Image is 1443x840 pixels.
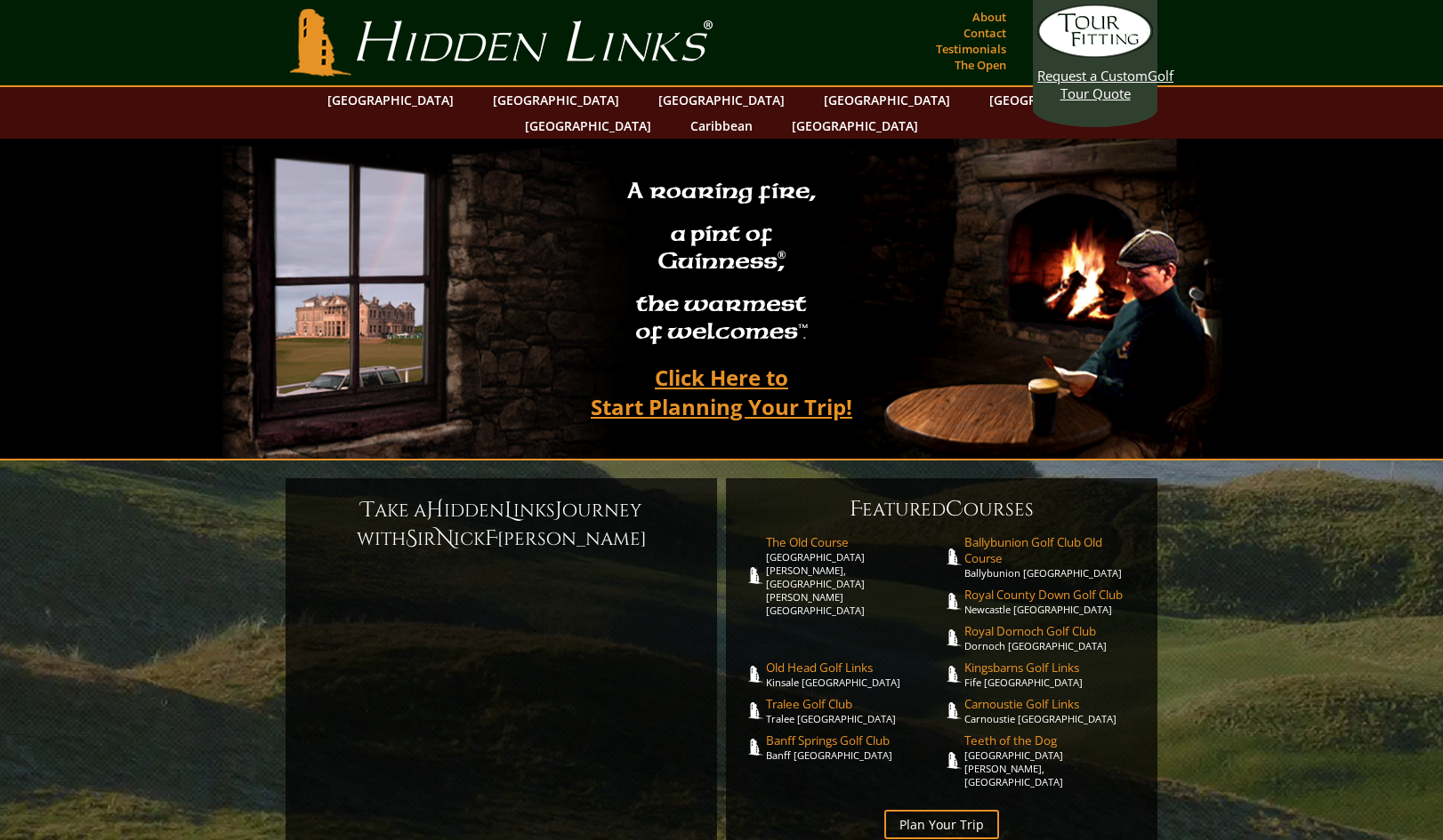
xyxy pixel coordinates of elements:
[931,36,1011,61] a: Testimonials
[318,87,463,113] a: [GEOGRAPHIC_DATA]
[964,587,1141,603] span: Royal County Down Golf Club
[766,732,942,762] a: Banff Springs Golf ClubBanff [GEOGRAPHIC_DATA]
[766,732,942,748] span: Banff Springs Golf Club
[964,660,1141,689] a: Kingsbarns Golf LinksFife [GEOGRAPHIC_DATA]
[964,623,1141,652] a: Royal Dornoch Golf ClubDornoch [GEOGRAPHIC_DATA]
[426,496,444,524] span: H
[766,534,942,550] span: The Old Course
[504,496,513,524] span: L
[964,732,1141,788] a: Teeth of the Dog[GEOGRAPHIC_DATA][PERSON_NAME], [GEOGRAPHIC_DATA]
[649,87,794,113] a: [GEOGRAPHIC_DATA]
[484,87,628,113] a: [GEOGRAPHIC_DATA]
[964,696,1141,712] span: Carnoustie Golf Links
[968,4,1011,29] a: About
[884,810,999,839] a: Plan Your Trip
[555,496,562,524] span: J
[964,534,1141,580] a: Ballybunion Golf Club Old CourseBallybunion [GEOGRAPHIC_DATA]
[766,660,942,689] a: Old Head Golf LinksKinsale [GEOGRAPHIC_DATA]
[959,20,1011,45] a: Contact
[850,495,862,524] span: F
[964,623,1141,639] span: Royal Dornoch Golf Club
[964,587,1141,616] a: Royal County Down Golf ClubNewcastle [GEOGRAPHIC_DATA]
[815,87,959,113] a: [GEOGRAPHIC_DATA]
[744,495,1140,524] h6: eatured ourses
[964,534,1141,566] span: Ballybunion Golf Club Old Course
[1037,67,1148,84] span: Request a Custom
[516,113,660,139] a: [GEOGRAPHIC_DATA]
[406,524,417,553] span: S
[964,660,1141,676] span: Kingsbarns Golf Links
[980,87,1125,113] a: [GEOGRAPHIC_DATA]
[766,534,942,617] a: The Old Course[GEOGRAPHIC_DATA][PERSON_NAME], [GEOGRAPHIC_DATA][PERSON_NAME] [GEOGRAPHIC_DATA]
[681,113,762,139] a: Caribbean
[964,732,1141,748] span: Teeth of the Dog
[964,696,1141,725] a: Carnoustie Golf LinksCarnoustie [GEOGRAPHIC_DATA]
[436,524,454,553] span: N
[946,495,963,524] span: C
[766,696,942,725] a: Tralee Golf ClubTralee [GEOGRAPHIC_DATA]
[361,496,375,524] span: T
[783,113,927,139] a: [GEOGRAPHIC_DATA]
[766,696,942,712] span: Tralee Golf Club
[573,356,870,428] a: Click Here toStart Planning Your Trip!
[303,496,699,553] h6: ake a idden inks ourney with ir ick [PERSON_NAME]
[485,524,497,553] span: F
[1037,4,1153,102] a: Request a CustomGolf Tour Quote
[950,52,1011,77] a: The Open
[616,170,827,356] h2: A roaring fire, a pint of Guinness , the warmest of welcomes™.
[766,660,942,676] span: Old Head Golf Links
